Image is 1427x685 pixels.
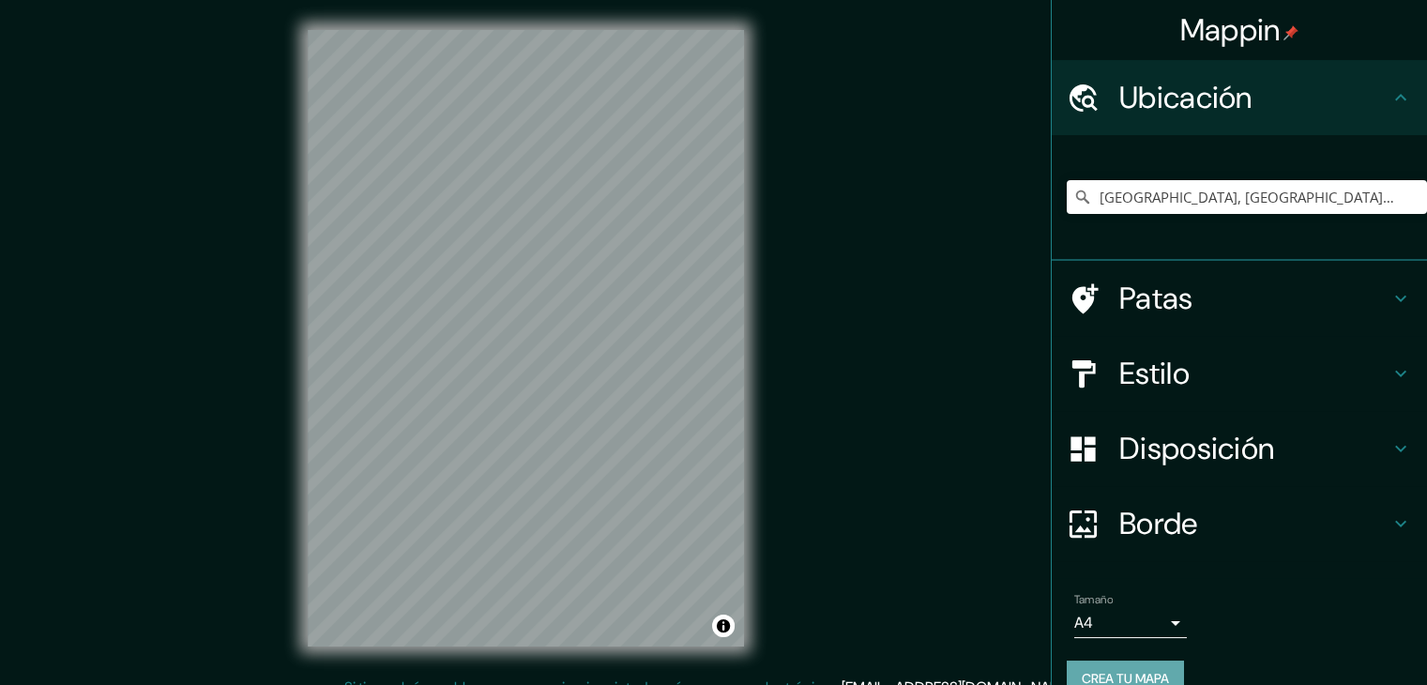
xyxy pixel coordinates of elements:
div: Disposición [1052,411,1427,486]
canvas: Mapa [308,30,744,647]
font: Borde [1119,504,1198,543]
font: Mappin [1180,10,1281,50]
div: Ubicación [1052,60,1427,135]
font: A4 [1074,613,1093,632]
font: Disposición [1119,429,1274,468]
div: A4 [1074,608,1187,638]
div: Borde [1052,486,1427,561]
font: Tamaño [1074,592,1113,607]
img: pin-icon.png [1283,25,1298,40]
div: Patas [1052,261,1427,336]
font: Patas [1119,279,1193,318]
div: Estilo [1052,336,1427,411]
font: Ubicación [1119,78,1252,117]
input: Elige tu ciudad o zona [1067,180,1427,214]
font: Estilo [1119,354,1190,393]
button: Activar o desactivar atribución [712,615,735,637]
